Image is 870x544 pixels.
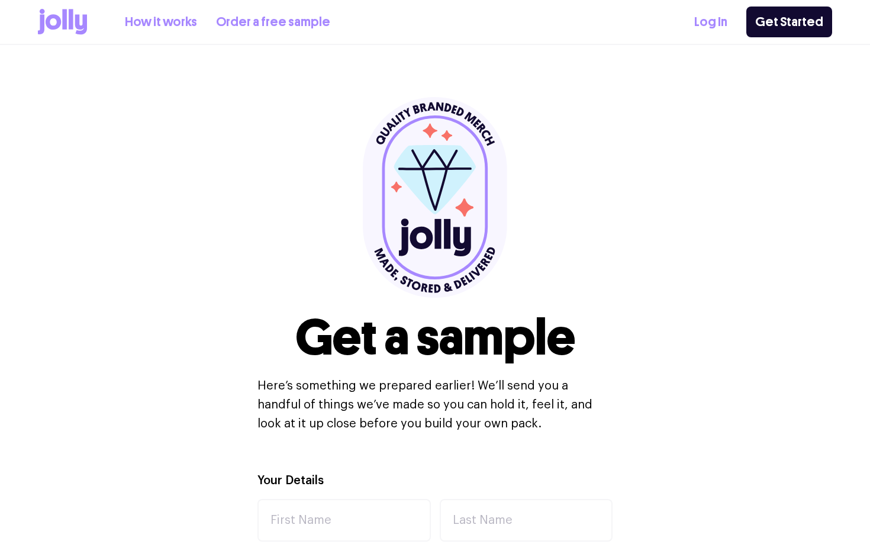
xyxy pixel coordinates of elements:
label: Your Details [257,472,324,490]
a: Order a free sample [216,12,330,32]
a: Log In [694,12,727,32]
a: How it works [125,12,197,32]
p: Here’s something we prepared earlier! We’ll send you a handful of things we’ve made so you can ho... [257,376,613,433]
a: Get Started [746,7,832,37]
h1: Get a sample [295,313,575,362]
